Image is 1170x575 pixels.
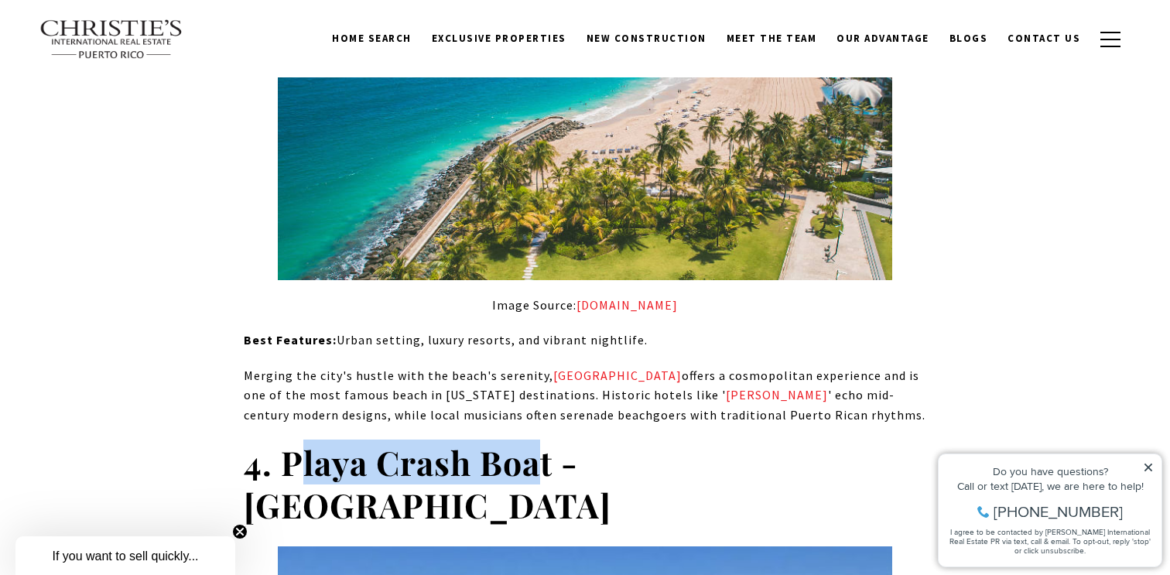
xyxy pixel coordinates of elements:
[322,24,422,53] a: Home Search
[432,32,566,45] span: Exclusive Properties
[15,536,235,575] div: If you want to sell quickly... Close teaser
[949,32,988,45] span: Blogs
[576,24,717,53] a: New Construction
[836,32,929,45] span: Our Advantage
[726,387,828,402] a: La Concha - open in a new tab
[337,332,648,347] span: Urban setting, luxury resorts, and vibrant nightlife.
[16,50,224,60] div: Call or text [DATE], we are here to help!
[1090,17,1131,62] button: button
[52,549,198,563] span: If you want to sell quickly...
[726,387,828,402] span: [PERSON_NAME]
[576,297,678,313] a: au.hotels.com - open in a new tab
[16,35,224,46] div: Do you have questions?
[232,524,248,539] button: Close teaser
[244,332,337,347] strong: Best Features:
[39,19,183,60] img: Christie's International Real Estate text transparent background
[244,296,926,316] p: Image Source:
[244,440,611,528] strong: 4. Playa Crash Boat - [GEOGRAPHIC_DATA]
[1007,32,1080,45] span: Contact Us
[63,73,193,88] span: [PHONE_NUMBER]
[553,368,682,383] span: [GEOGRAPHIC_DATA]
[244,387,925,423] span: ' echo mid-century modern designs, while local musicians often serenade beachgoers with tradition...
[553,368,682,383] a: Condado Beach - open in a new tab
[826,24,939,53] a: Our Advantage
[422,24,576,53] a: Exclusive Properties
[587,32,706,45] span: New Construction
[244,368,553,383] span: Merging the city's hustle with the beach's serenity,
[717,24,827,53] a: Meet the Team
[939,24,998,53] a: Blogs
[19,95,221,125] span: I agree to be contacted by [PERSON_NAME] International Real Estate PR via text, call & email. To ...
